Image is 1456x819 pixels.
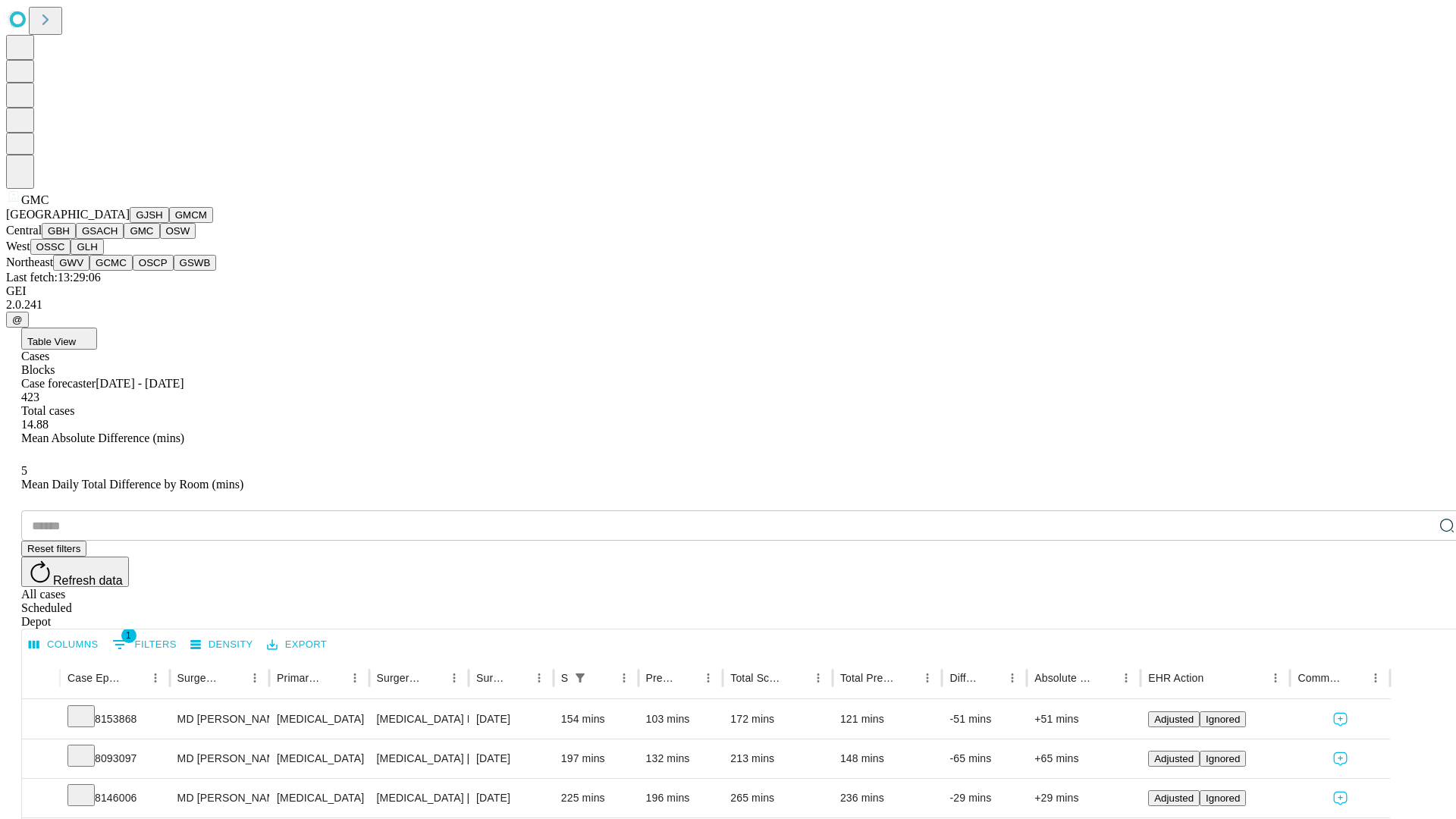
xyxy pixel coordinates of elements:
div: 213 mins [730,739,825,778]
button: Sort [1344,667,1365,689]
span: Adjusted [1154,792,1194,804]
div: -51 mins [949,700,1019,739]
button: Menu [1002,667,1023,689]
div: [DATE] [476,779,546,817]
div: Absolute Difference [1034,672,1093,684]
button: Sort [124,667,145,689]
span: Ignored [1206,792,1240,804]
span: [GEOGRAPHIC_DATA] [6,208,130,221]
button: Sort [1205,667,1226,689]
span: Total cases [21,404,74,417]
div: Scheduled In Room Duration [561,672,568,684]
button: Menu [145,667,166,689]
span: @ [12,314,23,325]
div: [DATE] [476,700,546,739]
div: +51 mins [1034,700,1133,739]
div: EHR Action [1148,672,1203,684]
div: Difference [949,672,979,684]
div: 8146006 [67,779,162,817]
div: 2.0.241 [6,298,1450,312]
button: Sort [422,667,444,689]
div: [MEDICAL_DATA] [277,779,361,817]
button: Menu [808,667,829,689]
span: GMC [21,193,49,206]
button: Ignored [1200,751,1246,767]
button: Sort [592,667,613,689]
div: 132 mins [646,739,716,778]
span: 14.88 [21,418,49,431]
button: Menu [1365,667,1386,689]
div: [MEDICAL_DATA] [MEDICAL_DATA] REPAIR WO/ MESH [377,779,461,817]
button: Show filters [108,632,180,657]
span: Adjusted [1154,753,1194,764]
div: Predicted In Room Duration [646,672,676,684]
button: Export [263,633,331,657]
div: 265 mins [730,779,825,817]
div: [MEDICAL_DATA] DIAGNOSTIC [377,700,461,739]
button: Show filters [570,667,591,689]
button: Menu [1265,667,1286,689]
div: MD [PERSON_NAME] [PERSON_NAME] Md [177,700,262,739]
span: Last fetch: 13:29:06 [6,271,101,284]
div: Surgery Name [377,672,421,684]
div: 103 mins [646,700,716,739]
div: [MEDICAL_DATA] [277,739,361,778]
button: GLH [71,239,103,255]
button: Sort [507,667,529,689]
button: GCMC [89,255,133,271]
div: MD [PERSON_NAME] [177,779,262,817]
div: 154 mins [561,700,631,739]
div: Surgery Date [476,672,506,684]
button: Expand [30,707,52,733]
div: 1 active filter [570,667,591,689]
div: 148 mins [840,739,935,778]
span: Central [6,224,42,237]
button: Sort [786,667,808,689]
span: Mean Absolute Difference (mins) [21,431,184,444]
div: GEI [6,284,1450,298]
button: Density [187,633,257,657]
button: Menu [444,667,465,689]
div: 121 mins [840,700,935,739]
button: OSW [160,223,196,239]
button: GSWB [174,255,217,271]
span: Northeast [6,256,53,268]
div: Primary Service [277,672,321,684]
span: Table View [27,336,76,347]
button: Menu [344,667,366,689]
button: Adjusted [1148,751,1200,767]
button: @ [6,312,29,328]
button: GWV [53,255,89,271]
div: 236 mins [840,779,935,817]
button: OSSC [30,239,71,255]
button: GBH [42,223,76,239]
button: Refresh data [21,557,129,587]
div: [DATE] [476,739,546,778]
span: West [6,240,30,253]
span: Case forecaster [21,377,96,390]
div: -29 mins [949,779,1019,817]
span: Ignored [1206,753,1240,764]
span: 423 [21,391,39,403]
button: Sort [676,667,698,689]
span: Adjusted [1154,714,1194,725]
button: Expand [30,786,52,812]
button: Menu [244,667,265,689]
button: GJSH [130,207,169,223]
div: 8093097 [67,739,162,778]
div: 8153868 [67,700,162,739]
div: 225 mins [561,779,631,817]
span: Mean Daily Total Difference by Room (mins) [21,478,243,491]
div: 172 mins [730,700,825,739]
button: Adjusted [1148,790,1200,806]
div: +65 mins [1034,739,1133,778]
button: Sort [896,667,917,689]
span: [DATE] - [DATE] [96,377,184,390]
div: Comments [1298,672,1341,684]
span: 1 [121,628,136,643]
div: -65 mins [949,739,1019,778]
button: Select columns [25,633,102,657]
div: [MEDICAL_DATA] [MEDICAL_DATA] [377,739,461,778]
button: Menu [917,667,938,689]
button: Table View [21,328,97,350]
